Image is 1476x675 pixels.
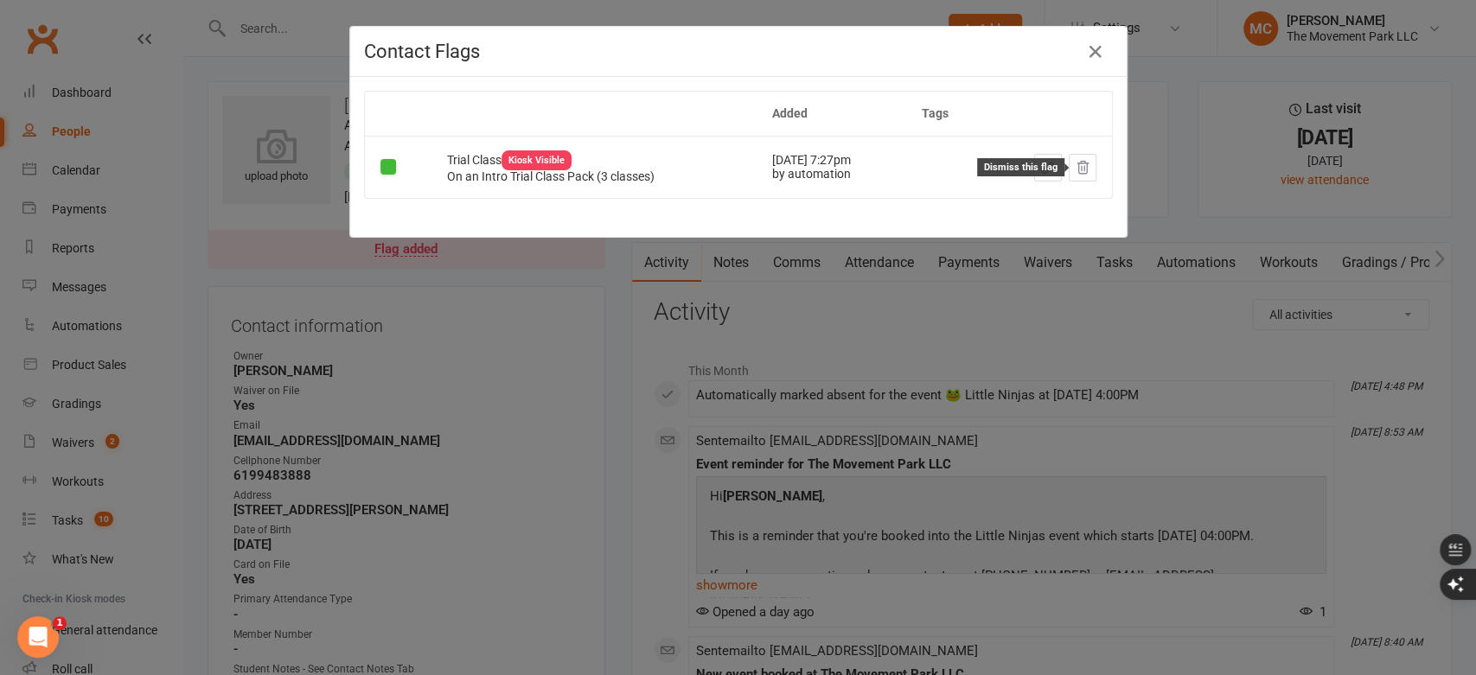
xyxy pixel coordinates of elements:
[447,170,741,183] div: On an Intro Trial Class Pack (3 classes)
[502,150,572,170] div: Kiosk Visible
[447,153,572,167] span: Trial Class
[1069,154,1096,181] button: Dismiss this flag
[757,136,906,197] td: [DATE] 7:27pm by automation
[17,616,59,658] iframe: Intercom live chat
[53,616,67,630] span: 1
[977,158,1064,176] div: Dismiss this flag
[1082,38,1109,66] button: Close
[905,92,984,136] th: Tags
[757,92,906,136] th: Added
[364,41,1113,62] h4: Contact Flags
